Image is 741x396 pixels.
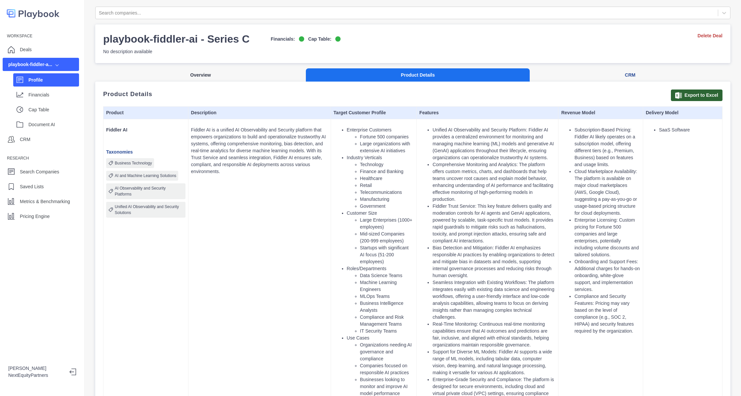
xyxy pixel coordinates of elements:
[360,272,414,279] li: Data Science Teams
[432,321,556,348] li: Real-Time Monitoring: Continuous real-time monitoring capabilities ensure that AI outcomes and pr...
[432,126,556,161] li: Unified AI Observability and Security Platform: Fiddler AI provides a centralized environment for...
[335,36,341,42] img: on-logo
[360,161,414,168] li: Technology
[360,217,414,231] li: Large Enterprises (1000+ employees)
[20,183,44,190] p: Saved Lists
[360,203,414,210] li: Government
[360,140,414,154] li: Large organizations with extensive AI initiatives
[574,217,640,258] li: Enterprise Licensing: Custom pricing for Fortune 500 companies and large enterprises, potentially...
[432,244,556,279] li: Bias Detection and Mitigation: Fiddler AI emphasizes responsible AI practices by enabling organiz...
[360,293,414,300] li: MLOps Teams
[115,173,176,179] p: AI and Machine Learning Solutions
[417,107,558,119] th: Features
[8,61,52,68] div: playbook-fiddler-a...
[20,198,70,205] p: Metrics & Benchmarking
[347,210,414,265] li: Customer Size
[95,68,306,82] button: Overview
[20,168,59,175] p: Search Companies
[432,203,556,244] li: Fiddler Trust Service: This key feature delivers quality and moderation controls for AI agents an...
[574,168,640,217] li: Cloud Marketplace Availability: The platform is available on major cloud marketplaces (AWS, Googl...
[530,68,730,82] button: CRM
[115,160,152,166] p: Business Technology
[360,182,414,189] li: Retail
[103,48,341,55] p: No description available
[28,77,79,84] p: Profile
[8,365,64,372] p: [PERSON_NAME]
[574,293,640,335] li: Compliance and Security Features: Pricing may vary based on the level of compliance (e.g., SOC 2,...
[432,348,556,376] li: Support for Diverse ML Models: Fiddler AI supports a wide range of ML models, including tabular d...
[347,126,414,154] li: Enterprise Customers
[432,279,556,321] li: Seamless Integration with Existing Workflows: The platform integrates easily with existing data s...
[360,244,414,265] li: Startups with significant AI focus (51-200 employees)
[659,126,720,133] li: SaaS Software
[8,372,64,379] p: NextEquityPartners
[698,32,722,39] a: Delete Deal
[271,36,295,43] p: Financials:
[360,175,414,182] li: Healthcare
[347,265,414,335] li: Roles/Departments
[360,231,414,244] li: Mid-sized Companies (200-999 employees)
[360,196,414,203] li: Manufacturing
[360,342,414,362] li: Organizations needing AI governance and compliance
[188,107,331,119] th: Description
[360,314,414,328] li: Compliance and Risk Management Teams
[360,168,414,175] li: Finance and Banking
[115,204,184,216] p: Unified AI Observability and Security Solutions
[574,258,640,293] li: Onboarding and Support Fees: Additional charges for hands-on onboarding, white-glove support, and...
[360,133,414,140] li: Fortune 500 companies
[115,185,184,197] p: AI Observability and Security Platforms
[331,107,417,119] th: Target Customer Profile
[7,7,60,20] img: logo-colored
[20,213,50,220] p: Pricing Engine
[299,36,304,42] img: on-logo
[103,91,152,97] p: Product Details
[643,107,722,119] th: Delivery Model
[106,127,127,132] strong: Fiddler AI
[28,121,79,128] p: Document AI
[20,46,32,53] p: Deals
[671,90,722,101] button: Export to Excel
[20,136,30,143] p: CRM
[306,68,530,82] button: Product Details
[308,36,332,43] p: Cap Table:
[28,106,79,113] p: Cap Table
[574,126,640,168] li: Subscription-Based Pricing: Fiddler AI likely operates on a subscription model, offering differen...
[347,154,414,210] li: Industry Verticals
[191,126,328,175] p: Fiddler AI is a unified AI Observability and Security platform that empowers organizations to bui...
[106,149,185,156] p: Taxonomies
[28,91,79,98] p: Financials
[103,107,188,119] th: Product
[360,328,414,335] li: IT Security Teams
[360,279,414,293] li: Machine Learning Engineers
[432,161,556,203] li: Comprehensive Monitoring and Analytics: The platform offers custom metrics, charts, and dashboard...
[360,300,414,314] li: Business Intelligence Analysts
[558,107,643,119] th: Revenue Model
[103,32,250,46] h3: playbook-fiddler-ai - Series C
[360,189,414,196] li: Telecommunications
[360,362,414,376] li: Companies focused on responsible AI practices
